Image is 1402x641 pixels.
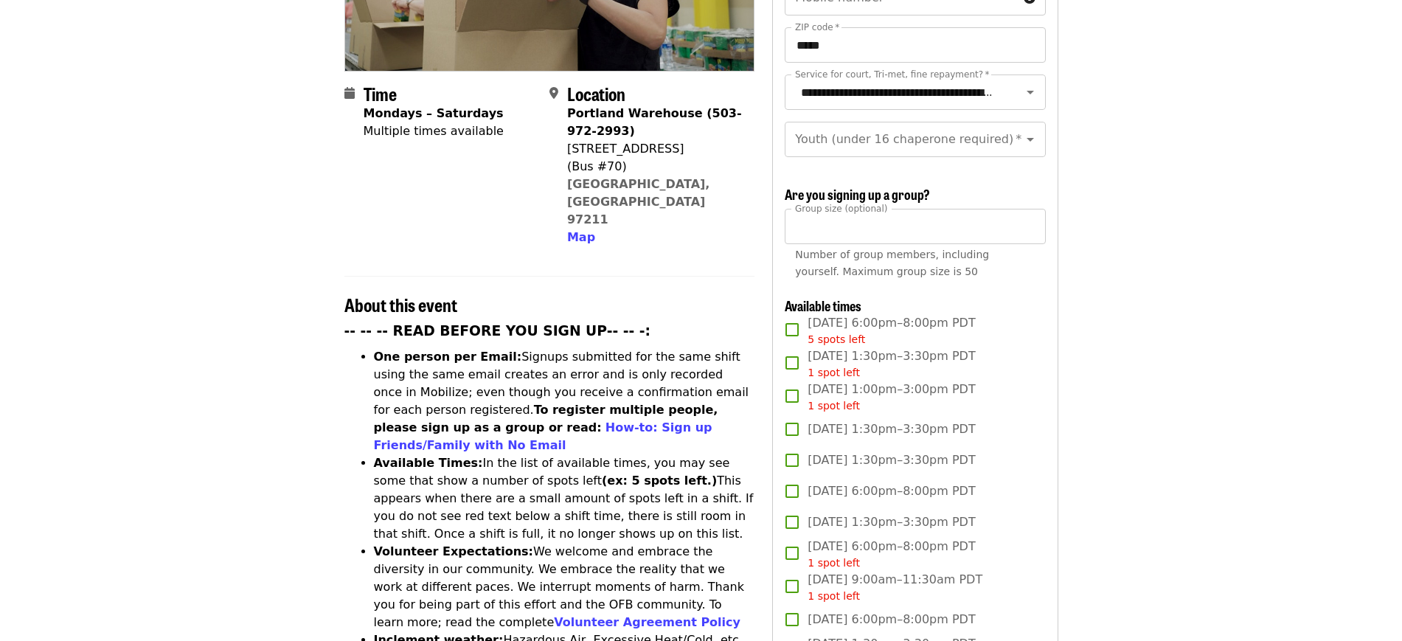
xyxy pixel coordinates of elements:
span: Map [567,230,595,244]
div: (Bus #70) [567,158,743,176]
li: We welcome and embrace the diversity in our community. We embrace the reality that we work at dif... [374,543,755,631]
span: Number of group members, including yourself. Maximum group size is 50 [795,249,989,277]
span: [DATE] 6:00pm–8:00pm PDT [808,611,975,628]
div: Multiple times available [364,122,504,140]
a: [GEOGRAPHIC_DATA], [GEOGRAPHIC_DATA] 97211 [567,177,710,226]
span: 1 spot left [808,367,860,378]
li: In the list of available times, you may see some that show a number of spots left This appears wh... [374,454,755,543]
span: Time [364,80,397,106]
span: 1 spot left [808,400,860,412]
span: Available times [785,296,861,315]
li: Signups submitted for the same shift using the same email creates an error and is only recorded o... [374,348,755,454]
label: Service for court, Tri-met, fine repayment? [795,70,990,79]
strong: Available Times: [374,456,483,470]
span: [DATE] 6:00pm–8:00pm PDT [808,482,975,500]
strong: (ex: 5 spots left.) [602,474,717,488]
span: About this event [344,291,457,317]
input: ZIP code [785,27,1045,63]
span: [DATE] 6:00pm–8:00pm PDT [808,538,975,571]
a: How-to: Sign up Friends/Family with No Email [374,420,712,452]
i: calendar icon [344,86,355,100]
strong: To register multiple people, please sign up as a group or read: [374,403,718,434]
strong: One person per Email: [374,350,522,364]
div: [STREET_ADDRESS] [567,140,743,158]
span: [DATE] 1:00pm–3:00pm PDT [808,381,975,414]
i: map-marker-alt icon [549,86,558,100]
span: [DATE] 1:30pm–3:30pm PDT [808,451,975,469]
span: [DATE] 1:30pm–3:30pm PDT [808,420,975,438]
span: Are you signing up a group? [785,184,930,204]
span: [DATE] 1:30pm–3:30pm PDT [808,347,975,381]
input: [object Object] [785,209,1045,244]
span: 5 spots left [808,333,865,345]
strong: Mondays – Saturdays [364,106,504,120]
span: Group size (optional) [795,203,887,213]
span: [DATE] 6:00pm–8:00pm PDT [808,314,975,347]
span: [DATE] 1:30pm–3:30pm PDT [808,513,975,531]
strong: -- -- -- READ BEFORE YOU SIGN UP-- -- -: [344,323,651,339]
a: Volunteer Agreement Policy [554,615,740,629]
span: Location [567,80,625,106]
strong: Portland Warehouse (503-972-2993) [567,106,742,138]
span: 1 spot left [808,557,860,569]
label: ZIP code [795,23,839,32]
strong: Volunteer Expectations: [374,544,534,558]
button: Map [567,229,595,246]
button: Open [1020,129,1041,150]
span: [DATE] 9:00am–11:30am PDT [808,571,982,604]
span: 1 spot left [808,590,860,602]
button: Open [1020,82,1041,103]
